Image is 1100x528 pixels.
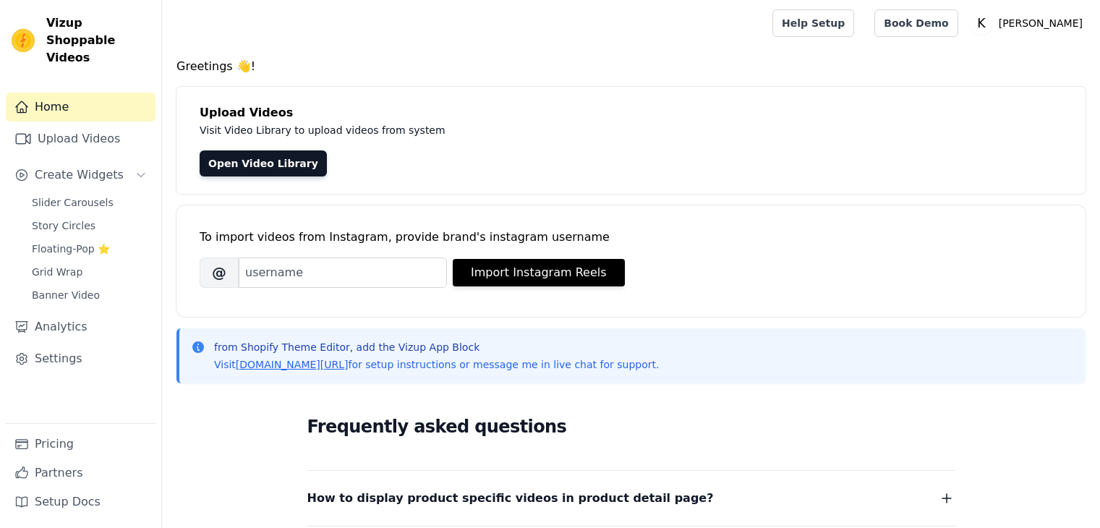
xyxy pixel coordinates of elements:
[23,192,155,213] a: Slider Carousels
[6,161,155,190] button: Create Widgets
[453,259,625,286] button: Import Instagram Reels
[32,242,110,256] span: Floating-Pop ⭐
[32,288,100,302] span: Banner Video
[993,10,1088,36] p: [PERSON_NAME]
[6,430,155,459] a: Pricing
[23,285,155,305] a: Banner Video
[6,459,155,487] a: Partners
[6,124,155,153] a: Upload Videos
[307,488,714,508] span: How to display product specific videos in product detail page?
[307,488,955,508] button: How to display product specific videos in product detail page?
[35,166,124,184] span: Create Widgets
[200,104,1062,122] h4: Upload Videos
[6,344,155,373] a: Settings
[977,16,986,30] text: K
[32,195,114,210] span: Slider Carousels
[200,257,239,288] span: @
[32,218,95,233] span: Story Circles
[6,487,155,516] a: Setup Docs
[12,29,35,52] img: Vizup
[23,239,155,259] a: Floating-Pop ⭐
[214,357,659,372] p: Visit for setup instructions or message me in live chat for support.
[23,216,155,236] a: Story Circles
[239,257,447,288] input: username
[970,10,1088,36] button: K [PERSON_NAME]
[176,58,1086,75] h4: Greetings 👋!
[46,14,150,67] span: Vizup Shoppable Videos
[307,412,955,441] h2: Frequently asked questions
[23,262,155,282] a: Grid Wrap
[874,9,958,37] a: Book Demo
[214,340,659,354] p: from Shopify Theme Editor, add the Vizup App Block
[772,9,854,37] a: Help Setup
[32,265,82,279] span: Grid Wrap
[200,150,327,176] a: Open Video Library
[236,359,349,370] a: [DOMAIN_NAME][URL]
[6,93,155,122] a: Home
[6,312,155,341] a: Analytics
[200,229,1062,246] div: To import videos from Instagram, provide brand's instagram username
[200,122,848,139] p: Visit Video Library to upload videos from system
